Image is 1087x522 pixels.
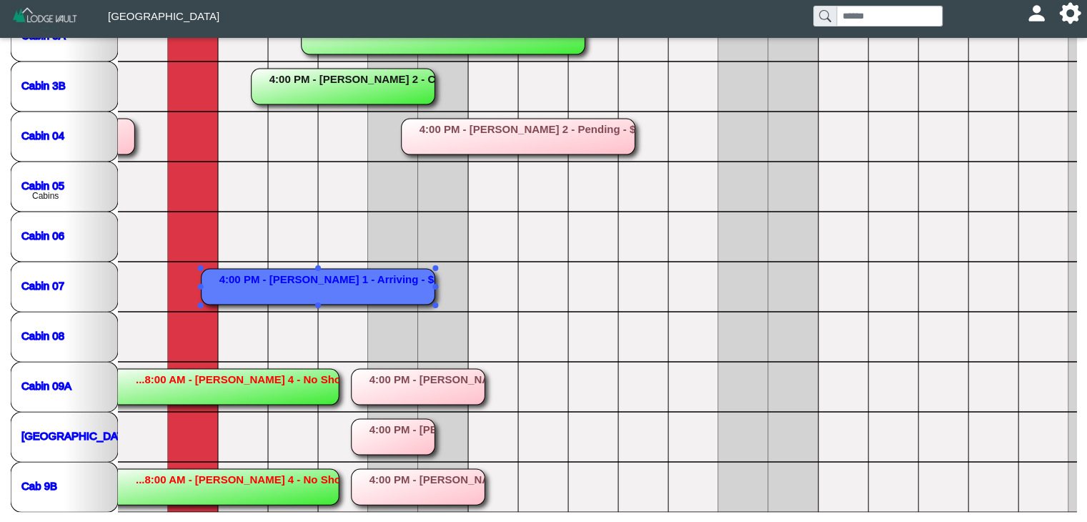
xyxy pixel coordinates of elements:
[21,229,64,241] a: Cabin 06
[11,6,79,31] img: Z
[21,129,64,141] a: Cabin 04
[32,191,59,201] text: Cabins
[21,279,64,291] a: Cabin 07
[819,10,830,21] svg: search
[21,429,133,441] a: [GEOGRAPHIC_DATA]
[21,379,71,391] a: Cabin 09A
[21,329,64,341] a: Cabin 08
[21,479,57,491] a: Cab 9B
[1065,8,1076,19] svg: gear fill
[21,179,64,191] a: Cabin 05
[21,79,66,91] a: Cabin 3B
[1031,8,1042,19] svg: person fill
